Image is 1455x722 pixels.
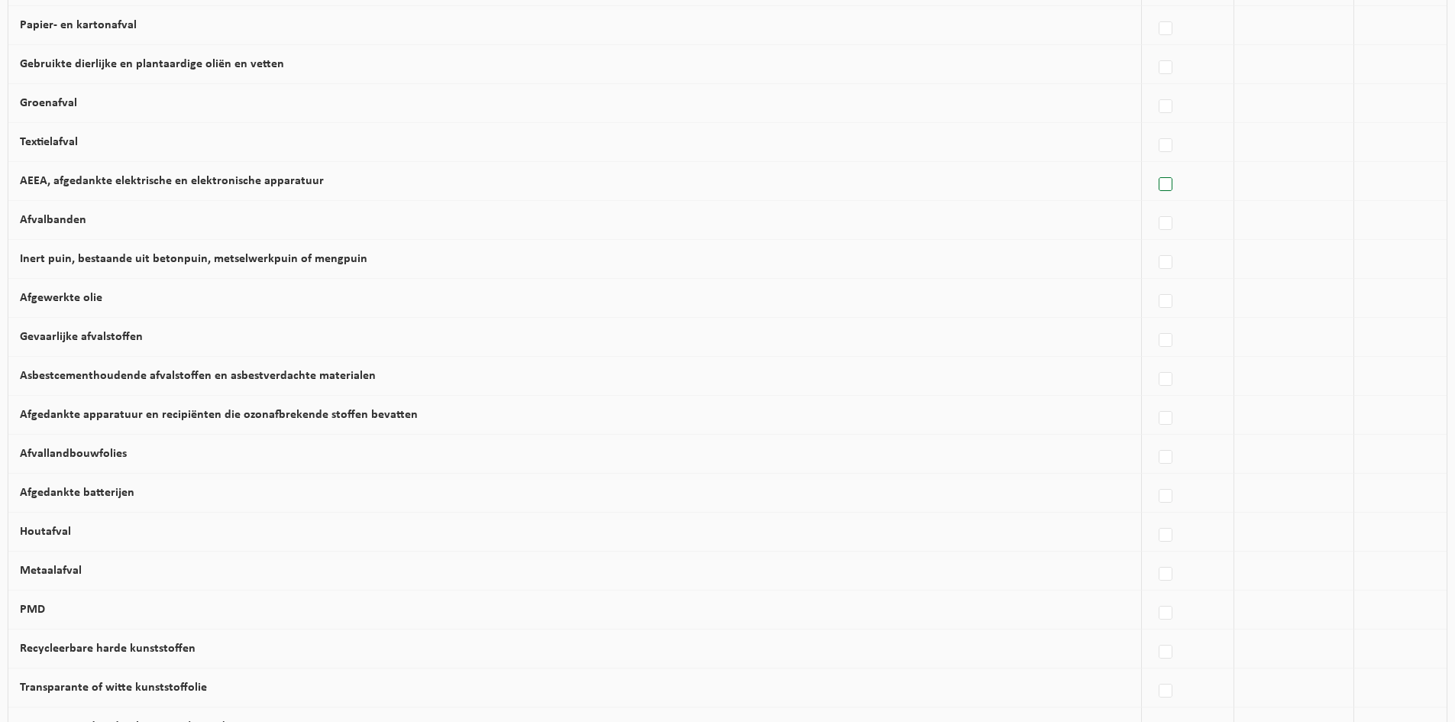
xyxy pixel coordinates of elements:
[20,643,196,655] label: Recycleerbare harde kunststoffen
[20,97,77,109] label: Groenafval
[20,331,143,343] label: Gevaarlijke afvalstoffen
[20,175,324,187] label: AEEA, afgedankte elektrische en elektronische apparatuur
[20,682,207,694] label: Transparante of witte kunststoffolie
[20,58,284,70] label: Gebruikte dierlijke en plantaardige oliën en vetten
[20,136,78,148] label: Textielafval
[20,370,376,382] label: Asbestcementhoudende afvalstoffen en asbestverdachte materialen
[20,526,71,538] label: Houtafval
[20,292,102,304] label: Afgewerkte olie
[20,448,127,460] label: Afvallandbouwfolies
[20,19,137,31] label: Papier- en kartonafval
[20,253,367,265] label: Inert puin, bestaande uit betonpuin, metselwerkpuin of mengpuin
[20,214,86,226] label: Afvalbanden
[20,409,418,421] label: Afgedankte apparatuur en recipiënten die ozonafbrekende stoffen bevatten
[20,487,134,499] label: Afgedankte batterijen
[20,565,82,577] label: Metaalafval
[20,604,45,616] label: PMD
